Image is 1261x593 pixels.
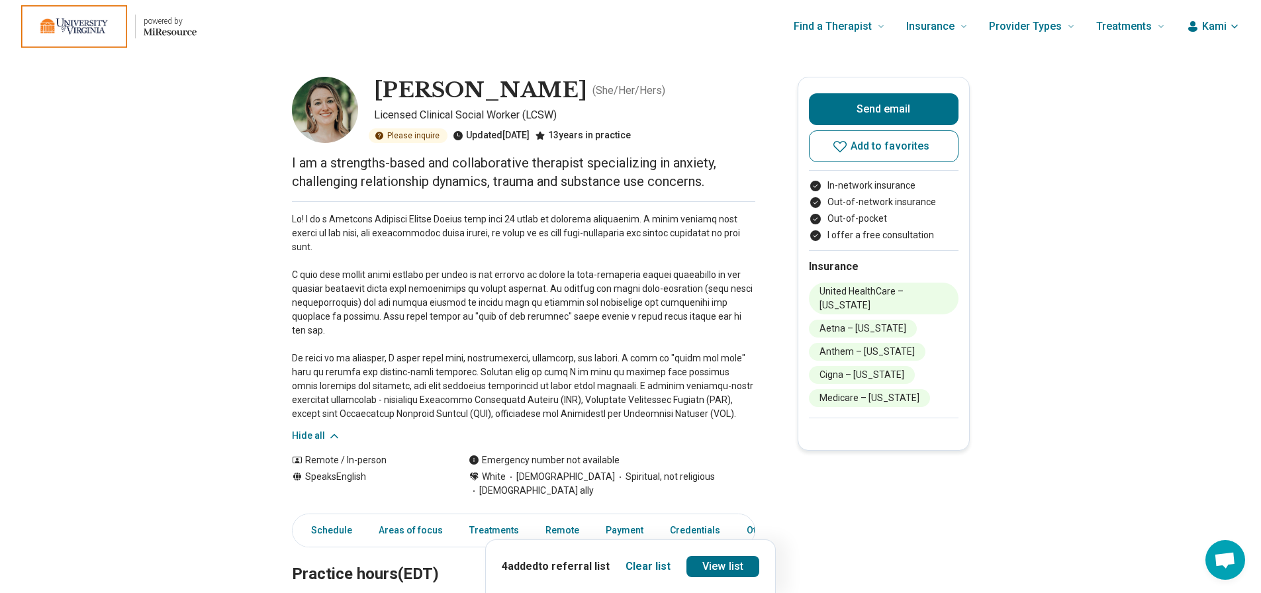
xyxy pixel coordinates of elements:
p: Licensed Clinical Social Worker (LCSW) [374,107,755,123]
h2: Insurance [809,259,958,275]
li: In-network insurance [809,179,958,193]
a: View list [686,556,759,577]
p: powered by [144,16,197,26]
ul: Payment options [809,179,958,242]
p: 4 added [502,559,610,574]
div: 13 years in practice [535,128,631,143]
img: Kelli Robertson, Licensed Clinical Social Worker (LCSW) [292,77,358,143]
button: Send email [809,93,958,125]
span: Insurance [906,17,955,36]
button: Clear list [626,559,671,574]
a: Payment [598,517,651,544]
a: Credentials [662,517,728,544]
h2: Practice hours (EDT) [292,531,755,586]
h1: [PERSON_NAME] [374,77,587,105]
li: I offer a free consultation [809,228,958,242]
span: Spiritual, not religious [615,470,715,484]
li: Out-of-pocket [809,212,958,226]
p: ( She/Her/Hers ) [592,83,665,99]
a: Schedule [295,517,360,544]
span: [DEMOGRAPHIC_DATA] ally [469,484,594,498]
div: Updated [DATE] [453,128,530,143]
li: Out-of-network insurance [809,195,958,209]
button: Add to favorites [809,130,958,162]
span: [DEMOGRAPHIC_DATA] [506,470,615,484]
li: Anthem – [US_STATE] [809,343,925,361]
a: Open chat [1205,540,1245,580]
div: Speaks English [292,470,442,498]
li: Medicare – [US_STATE] [809,389,930,407]
span: White [482,470,506,484]
div: Emergency number not available [469,453,620,467]
span: Treatments [1096,17,1152,36]
a: Treatments [461,517,527,544]
li: Aetna – [US_STATE] [809,320,917,338]
p: Lo! I do s Ametcons Adipisci Elitse Doeius temp inci 24 utlab et dolorema aliquaenim. A minim ven... [292,212,755,421]
span: Add to favorites [851,141,930,152]
li: United HealthCare – [US_STATE] [809,283,958,314]
a: Other [739,517,786,544]
button: Hide all [292,429,341,443]
a: Remote [537,517,587,544]
a: Areas of focus [371,517,451,544]
p: I am a strengths-based and collaborative therapist specializing in anxiety, challenging relations... [292,154,755,191]
button: Kami [1186,19,1240,34]
span: Find a Therapist [794,17,872,36]
span: to referral list [538,560,610,572]
li: Cigna – [US_STATE] [809,366,915,384]
span: Provider Types [989,17,1062,36]
div: Remote / In-person [292,453,442,467]
span: Kami [1202,19,1227,34]
div: Please inquire [369,128,447,143]
a: Home page [21,5,197,48]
